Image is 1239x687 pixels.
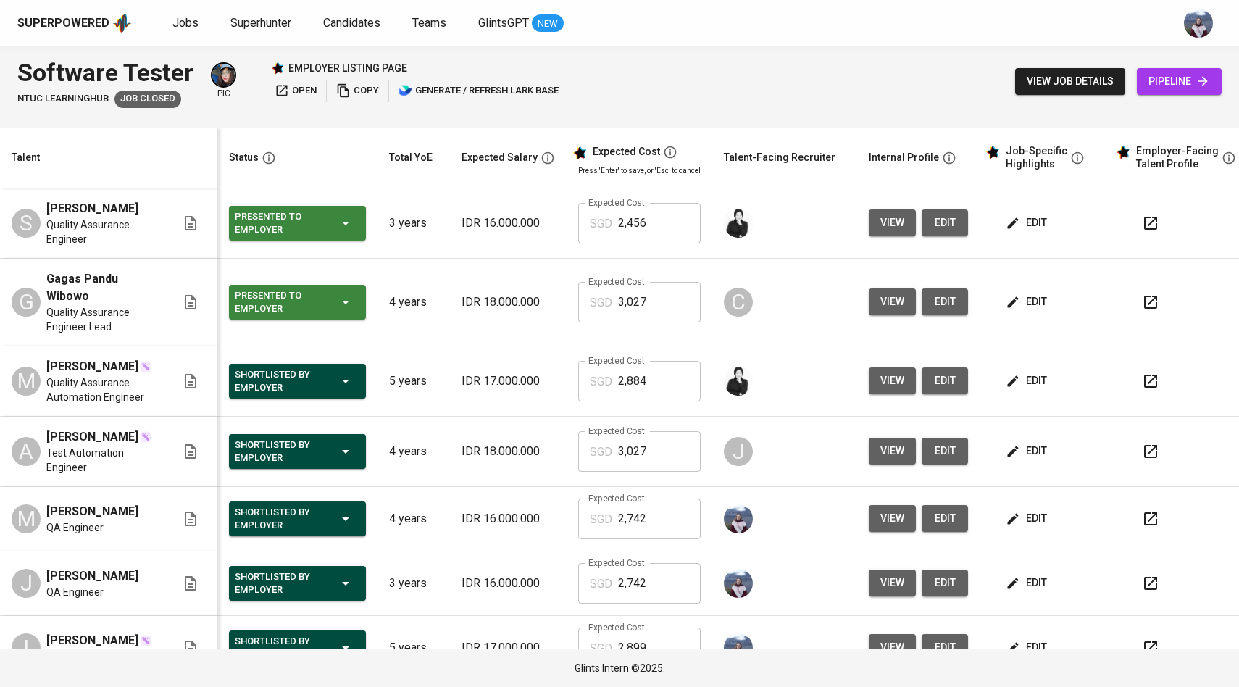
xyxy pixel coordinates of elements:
div: Talent [12,149,40,167]
div: Job already placed by Glints [114,91,181,108]
p: SGD [590,575,612,593]
button: view [869,367,916,394]
p: IDR 17.000.000 [462,639,555,657]
span: edit [1009,574,1047,592]
img: christine.raharja@glints.com [724,633,753,662]
div: Presented to Employer [235,286,313,318]
a: edit [922,367,968,394]
button: open [271,80,320,102]
span: edit [1009,372,1047,390]
div: C [724,288,753,317]
button: Shortlisted by Employer [229,434,366,469]
p: 5 years [389,639,438,657]
p: SGD [590,511,612,528]
img: magic_wand.svg [140,635,151,646]
button: edit [922,505,968,532]
button: edit [1003,288,1053,315]
div: Shortlisted by Employer [235,567,313,599]
span: [PERSON_NAME] [46,200,138,217]
a: Jobs [172,14,201,33]
img: glints_star.svg [985,145,1000,159]
p: IDR 16.000.000 [462,510,555,528]
p: Press 'Enter' to save, or 'Esc' to cancel [578,165,701,176]
p: SGD [590,640,612,657]
button: lark generate / refresh lark base [395,80,562,102]
img: medwi@glints.com [724,367,753,396]
button: view [869,634,916,661]
p: 4 years [389,293,438,311]
div: Talent-Facing Recruiter [724,149,835,167]
button: edit [922,438,968,465]
div: J [724,437,753,466]
span: edit [1009,214,1047,232]
span: Test Automation Engineer [46,446,159,475]
button: copy [333,80,383,102]
p: employer listing page [288,61,407,75]
a: Superpoweredapp logo [17,12,132,34]
div: A [12,437,41,466]
span: [PERSON_NAME] [46,567,138,585]
button: view [869,505,916,532]
span: QA Engineer [46,585,104,599]
button: Presented to Employer [229,206,366,241]
a: pipeline [1137,68,1222,95]
p: 4 years [389,443,438,460]
p: SGD [590,215,612,233]
span: view job details [1027,72,1114,91]
span: Quality Assurance Automation Engineer [46,375,159,404]
p: SGD [590,373,612,391]
img: christine.raharja@glints.com [724,569,753,598]
span: view [880,442,904,460]
button: edit [922,570,968,596]
a: GlintsGPT NEW [478,14,564,33]
div: pic [211,62,236,100]
span: Superhunter [230,16,291,30]
img: magic_wand.svg [140,431,151,443]
div: M [12,504,41,533]
span: edit [1009,293,1047,311]
img: diazagista@glints.com [212,64,235,86]
p: IDR 17.000.000 [462,372,555,390]
div: Internal Profile [869,149,939,167]
img: glints_star.svg [1116,145,1130,159]
button: Shortlisted by Employer [229,501,366,536]
button: view job details [1015,68,1125,95]
img: christine.raharja@glints.com [724,504,753,533]
a: edit [922,288,968,315]
div: S [12,209,41,238]
button: edit [1003,438,1053,465]
p: IDR 16.000.000 [462,575,555,592]
button: view [869,209,916,236]
div: Shortlisted by Employer [235,632,313,664]
p: 3 years [389,575,438,592]
div: Superpowered [17,15,109,32]
span: view [880,509,904,528]
span: edit [933,214,956,232]
a: edit [922,209,968,236]
span: edit [1009,638,1047,657]
button: view [869,570,916,596]
span: NEW [532,17,564,31]
div: J [12,569,41,598]
button: view [869,288,916,315]
p: IDR 16.000.000 [462,215,555,232]
a: Superhunter [230,14,294,33]
p: 3 years [389,215,438,232]
div: Shortlisted by Employer [235,503,313,535]
span: view [880,574,904,592]
img: medwi@glints.com [724,209,753,238]
div: G [12,288,41,317]
p: SGD [590,444,612,461]
button: Shortlisted by Employer [229,630,366,665]
button: view [869,438,916,465]
button: Shortlisted by Employer [229,364,366,399]
div: Expected Salary [462,149,538,167]
img: magic_wand.svg [140,361,151,372]
img: glints_star.svg [572,146,587,160]
span: view [880,214,904,232]
button: edit [922,634,968,661]
button: edit [1003,570,1053,596]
